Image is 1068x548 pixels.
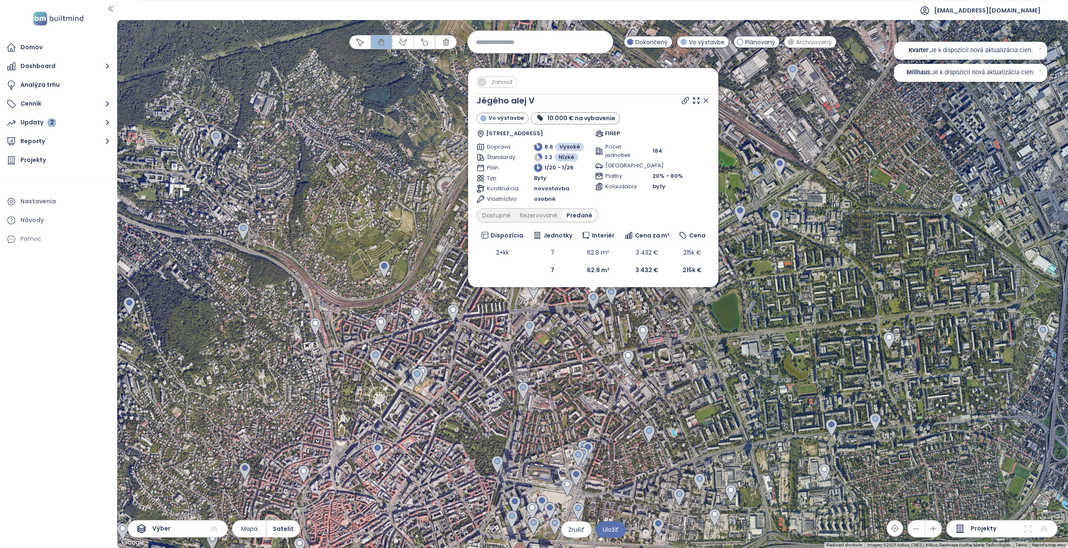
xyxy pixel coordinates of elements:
[4,193,113,210] a: Nastavenia
[4,39,113,56] a: Domov
[487,143,516,151] span: Doprava
[971,524,996,534] span: Projekty
[544,164,574,172] span: 1/20 - 1/26
[907,68,930,78] span: Millhaus
[476,244,528,261] td: 2+kk
[487,153,516,162] span: Štandardy
[635,266,658,274] b: 3 432 €
[635,38,668,47] span: Dokončený
[635,248,658,257] span: 3 432 €
[20,117,56,128] div: Updaty
[796,38,832,47] span: Archivovaný
[273,524,294,533] span: Satelit
[909,46,928,56] span: Kvarter
[4,152,113,169] a: Projekty
[826,542,862,548] button: Keyboard shortcuts
[547,114,615,122] b: 10 000 € na vybavenie
[689,38,725,47] span: Vo výstavbe
[20,234,41,244] div: Pomoc
[605,172,634,180] span: Platby
[152,524,171,534] span: Výber
[907,68,1035,78] a: Millhaus:Je k dispozícii nová aktualizácia cien.
[592,231,615,240] span: Interiér
[119,537,147,548] img: Google
[487,77,517,87] span: Zahrnúť
[534,174,547,182] span: Byty
[487,195,516,203] span: Vlastníctvo
[907,46,1035,56] a: Kvarter:Je k dispozícii nová aktualizácia cien.
[486,129,543,138] span: [STREET_ADDRESS]
[20,80,60,90] div: Analýza trhu
[652,162,655,169] span: -
[1015,543,1027,547] a: Terms
[487,184,516,193] span: Konštrukcia
[491,231,523,240] span: Dispozícia
[543,231,572,240] span: Jednotky
[683,248,701,257] span: 215k €
[559,153,574,162] span: Nízké
[20,215,44,225] div: Návody
[587,266,609,274] b: 62.8 m²
[605,162,634,170] span: [GEOGRAPHIC_DATA]
[930,68,1035,78] p: : Je k dispozícii nová aktualizácia cien.
[605,182,634,191] span: Kolaudácia
[568,525,584,534] span: Zrušiť
[241,524,257,533] span: Mapa
[867,543,1010,547] span: Imagery ©2025 Airbus, CNES / Airbus, Geoimage Austria, Maxar Technologies
[652,147,662,155] span: 184
[4,114,113,131] button: Updaty 2
[4,58,113,75] button: Dashboard
[4,212,113,229] a: Návody
[603,525,619,534] span: Uložiť
[4,231,113,247] div: Pomoc
[577,244,619,261] td: 62.8 m²
[561,521,592,538] button: Zrušiť
[1032,543,1065,547] a: Report a map error
[605,143,634,159] span: Počet jednotiek
[562,210,597,221] div: Predané
[928,46,1033,56] p: : Je k dispozícii nová aktualizácia cien.
[48,119,56,127] div: 2
[488,114,524,122] span: Vo výstavbe
[534,184,569,193] span: novostavba
[267,520,300,537] button: Satelit
[476,95,534,106] a: Jégého alej V
[4,133,113,150] button: Reporty
[515,210,562,221] div: Rezervované
[551,266,554,274] b: 7
[4,77,113,93] a: Analýza trhu
[20,155,46,165] div: Projekty
[487,164,516,172] span: Plán
[119,537,147,548] a: Open this area in Google Maps (opens a new window)
[652,172,683,180] span: 20% - 80%
[689,231,705,240] span: Cena
[652,182,665,191] span: byty
[232,520,266,537] button: Mapa
[4,96,113,112] button: Cenník
[31,10,86,27] img: logo
[534,195,555,203] span: osobné
[635,231,669,240] span: Cena za m²
[559,143,580,151] span: Vysoké
[528,244,577,261] td: 7
[20,196,56,207] div: Nastavenia
[487,174,516,182] span: Typ
[745,38,775,47] span: Plánovaný
[544,153,552,162] span: 3.2
[934,0,1040,20] span: [EMAIL_ADDRESS][DOMAIN_NAME]
[478,210,515,221] div: Dostupné
[20,42,43,53] div: Domov
[544,143,553,151] span: 8.6
[605,129,620,138] span: FINEP
[596,521,626,538] button: Uložiť
[683,266,702,274] b: 215k €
